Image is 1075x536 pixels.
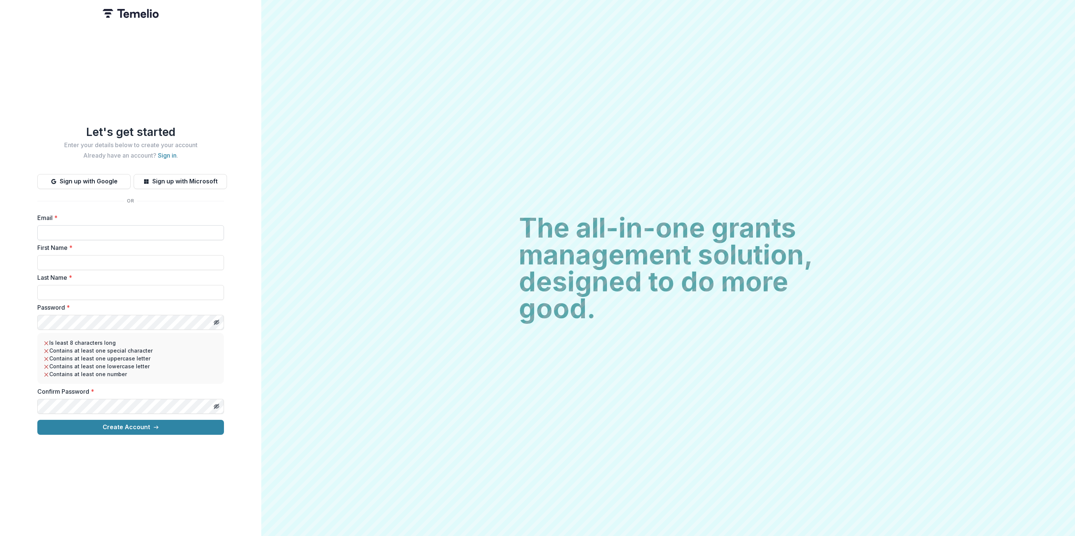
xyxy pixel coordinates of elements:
[134,174,227,189] button: Sign up with Microsoft
[43,362,218,370] li: Contains at least one lowercase letter
[37,303,219,312] label: Password
[43,339,218,347] li: Is least 8 characters long
[37,273,219,282] label: Last Name
[37,387,219,396] label: Confirm Password
[37,213,219,222] label: Email
[43,354,218,362] li: Contains at least one uppercase letter
[37,243,219,252] label: First Name
[211,316,222,328] button: Toggle password visibility
[211,400,222,412] button: Toggle password visibility
[37,142,224,149] h2: Enter your details below to create your account
[43,347,218,354] li: Contains at least one special character
[103,9,159,18] img: Temelio
[43,370,218,378] li: Contains at least one number
[37,125,224,139] h1: Let's get started
[37,152,224,159] h2: Already have an account? .
[37,174,131,189] button: Sign up with Google
[158,152,177,159] a: Sign in
[37,420,224,435] button: Create Account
